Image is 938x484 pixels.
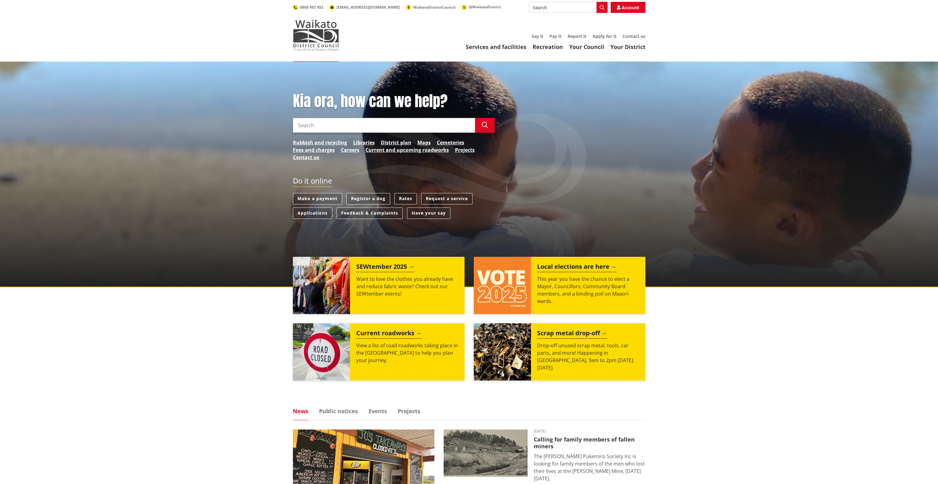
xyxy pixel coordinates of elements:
[534,436,645,450] h3: Calling for family members of fallen miners
[293,139,347,146] a: Rubbish and recycling
[394,193,417,204] a: Rates
[593,33,617,39] a: Apply for it
[293,257,350,314] img: SEWtember
[455,146,475,154] a: Projects
[532,33,543,39] a: Say it
[413,5,456,10] span: WaikatoDistrictCouncil
[466,43,526,50] a: Services and facilities
[293,118,475,133] input: Search input
[534,430,645,433] time: [DATE]
[549,33,561,39] a: Pay it
[337,5,400,10] span: [EMAIL_ADDRESS][DOMAIN_NAME]
[346,193,390,204] a: Register a dog
[353,139,375,146] a: Libraries
[319,408,358,414] a: Public notices
[406,5,456,10] a: WaikatoDistrictCouncil
[474,257,531,314] img: Vote 2025
[469,4,501,10] span: @WaikatoDistrict
[610,43,645,50] a: Your District
[293,5,323,10] a: 0800 492 452
[474,323,531,381] img: Scrap metal collection
[356,263,414,272] h2: SEWtember 2025
[293,146,335,154] a: Fees and charges
[568,33,586,39] a: Report it
[293,176,332,187] h2: Do it online
[623,33,645,39] a: Contact us
[356,329,422,339] h2: Current roadworks
[537,263,617,272] h2: Local elections are here
[365,146,449,154] a: Current and upcoming roadworks
[337,208,403,219] a: Feedback & Complaints
[293,20,339,50] img: Waikato District Council - Te Kaunihera aa Takiwaa o Waikato
[293,257,465,314] a: SEWtember 2025 Want to love the clothes you already have and reduce fabric waste? Check out our S...
[529,2,608,13] input: Search input
[293,193,342,204] a: Make a payment
[356,342,458,364] p: View a list of road roadworks taking place in the [GEOGRAPHIC_DATA] to help you plan your journey.
[341,146,359,154] a: Careers
[369,408,387,414] a: Events
[293,208,332,219] a: Applications
[381,139,411,146] a: District plan
[356,275,458,297] p: Want to love the clothes you already have and reduce fabric waste? Check out our SEWtember events!
[534,453,645,482] p: The [PERSON_NAME] Pukemiro Society Inc is looking for family members of the men who lost their li...
[329,5,400,10] a: [EMAIL_ADDRESS][DOMAIN_NAME]
[293,92,495,110] h1: Kia ora, how can we help?
[398,408,420,414] a: Projects
[533,43,563,50] a: Recreation
[462,4,501,10] a: @WaikatoDistrict
[444,430,528,477] img: Glen Afton Mine 1939
[537,329,607,339] h2: Scrap metal drop-off
[611,2,645,13] a: Account
[537,275,639,305] p: This year you have the chance to elect a Mayor, Councillors, Community Board members, and a bindi...
[300,5,323,10] span: 0800 492 452
[293,154,319,161] a: Contact us
[474,257,645,314] a: Local elections are here This year you have the chance to elect a Mayor, Councillors, Community B...
[437,139,464,146] a: Cemeteries
[444,430,645,482] a: A black-and-white historic photograph shows a hillside with trees, small buildings, and cylindric...
[293,323,350,381] img: Road closed sign
[421,193,473,204] a: Request a service
[293,323,465,381] a: Current roadworks View a list of road roadworks taking place in the [GEOGRAPHIC_DATA] to help you...
[537,342,639,371] p: Drop-off unused scrap metal, tools, car parts, and more! Happening in [GEOGRAPHIC_DATA], 9am to 2...
[417,139,431,146] a: Maps
[474,323,645,381] a: A massive pile of rusted scrap metal, including wheels and various industrial parts, under a clea...
[293,408,308,414] a: News
[407,208,450,219] a: Have your say
[569,43,604,50] a: Your Council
